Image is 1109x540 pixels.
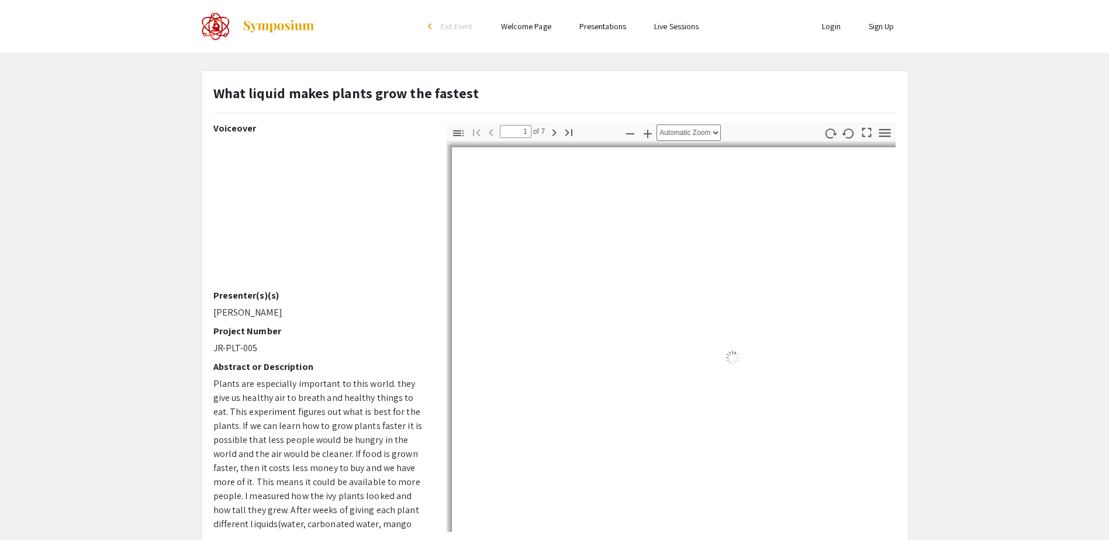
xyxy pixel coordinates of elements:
[441,21,473,32] span: Exit Event
[620,124,640,141] button: Zoom Out
[213,361,429,372] h2: Abstract or Description
[242,19,315,33] img: Symposium by ForagerOne
[531,125,545,138] span: of 7
[657,124,721,141] select: Zoom
[875,124,894,141] button: Tools
[820,124,840,141] button: Rotate Clockwise
[201,12,230,41] img: The 2022 CoorsTek Denver Metro Regional Science and Engineering Fair
[638,124,658,141] button: Zoom In
[869,21,894,32] a: Sign Up
[500,125,531,138] input: Page
[213,306,429,320] p: [PERSON_NAME]
[856,123,876,140] button: Switch to Presentation Mode
[201,12,315,41] a: The 2022 CoorsTek Denver Metro Regional Science and Engineering Fair
[654,21,699,32] a: Live Sessions
[213,326,429,337] h2: Project Number
[838,124,858,141] button: Rotate Counterclockwise
[481,123,501,140] button: Previous Page
[213,341,429,355] p: JR-PLT-005
[213,139,429,290] iframe: A_Pellet_What_liquid_Grows_Plant
[213,84,479,102] strong: What liquid makes plants grow the fastest
[213,123,429,134] h2: Voiceover
[448,124,468,141] button: Toggle Sidebar
[822,21,841,32] a: Login
[467,123,486,140] button: Go to First Page
[579,21,626,32] a: Presentations
[559,123,579,140] button: Go to Last Page
[544,123,564,140] button: Next Page
[501,21,551,32] a: Welcome Page
[9,487,50,531] iframe: Chat
[213,290,429,301] h2: Presenter(s)(s)
[428,23,435,30] div: arrow_back_ios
